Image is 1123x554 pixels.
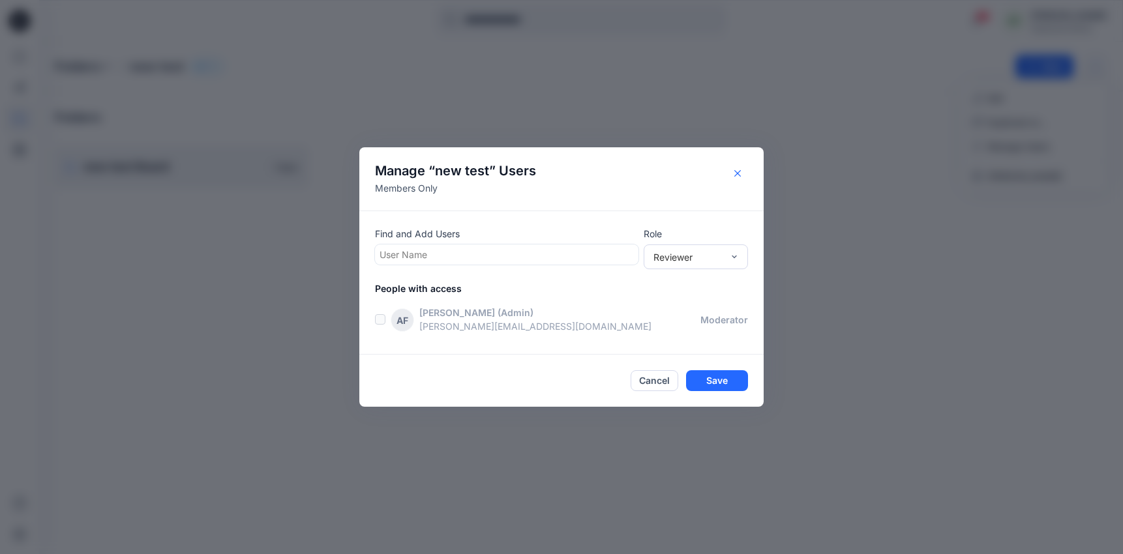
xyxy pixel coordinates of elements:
[686,370,748,391] button: Save
[375,282,764,295] p: People with access
[375,163,536,179] h4: Manage “ ” Users
[419,319,700,333] p: [PERSON_NAME][EMAIL_ADDRESS][DOMAIN_NAME]
[375,227,638,241] p: Find and Add Users
[644,227,748,241] p: Role
[727,163,748,184] button: Close
[700,313,748,327] p: moderator
[498,306,533,319] p: (Admin)
[419,306,495,319] p: [PERSON_NAME]
[391,308,414,332] div: AF
[653,250,723,264] div: Reviewer
[435,163,489,179] span: new test
[631,370,678,391] button: Cancel
[375,181,536,195] p: Members Only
